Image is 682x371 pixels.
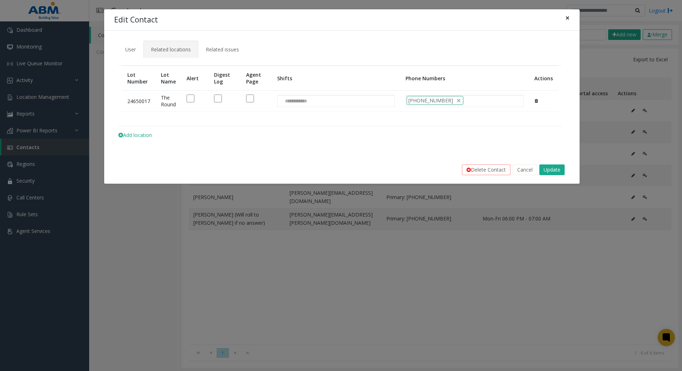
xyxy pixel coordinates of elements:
input: NO DATA FOUND [278,95,311,107]
button: Close [560,9,575,27]
th: Digest Log [209,66,241,91]
th: Lot Name [156,66,181,91]
span: Add location [118,132,152,138]
span: User [125,46,136,53]
th: Agent Page [241,66,272,91]
span: Related locations [151,46,191,53]
td: The Round [156,91,181,112]
h4: Edit Contact [114,14,158,26]
td: 24650017 [122,91,156,112]
button: Delete Contact [462,164,510,175]
span: Related issues [206,46,239,53]
button: Cancel [513,164,537,175]
span: delete [456,97,462,104]
span: [PHONE_NUMBER] [408,97,453,104]
th: Shifts [272,66,401,91]
button: Update [539,164,565,175]
th: Lot Number [122,66,156,91]
span: × [565,13,570,23]
ul: Tabs [118,41,566,53]
th: Alert [181,66,209,91]
th: Actions [529,66,558,91]
th: Phone Numbers [400,66,529,91]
